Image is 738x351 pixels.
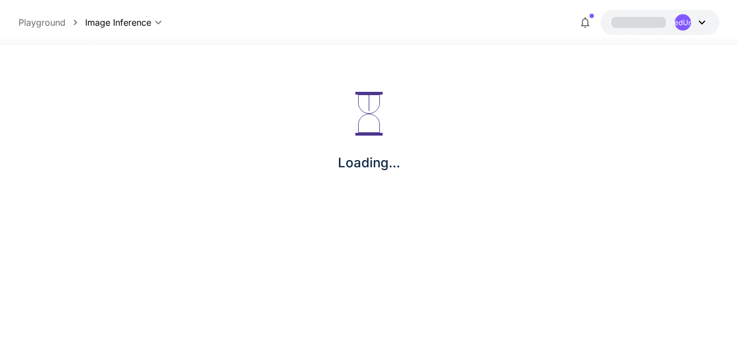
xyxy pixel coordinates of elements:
button: UndefinedUndefined [600,10,719,35]
p: Loading... [338,153,400,173]
div: UndefinedUndefined [675,14,691,31]
nav: breadcrumb [19,16,85,29]
span: Image Inference [85,16,151,29]
a: Playground [19,16,66,29]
